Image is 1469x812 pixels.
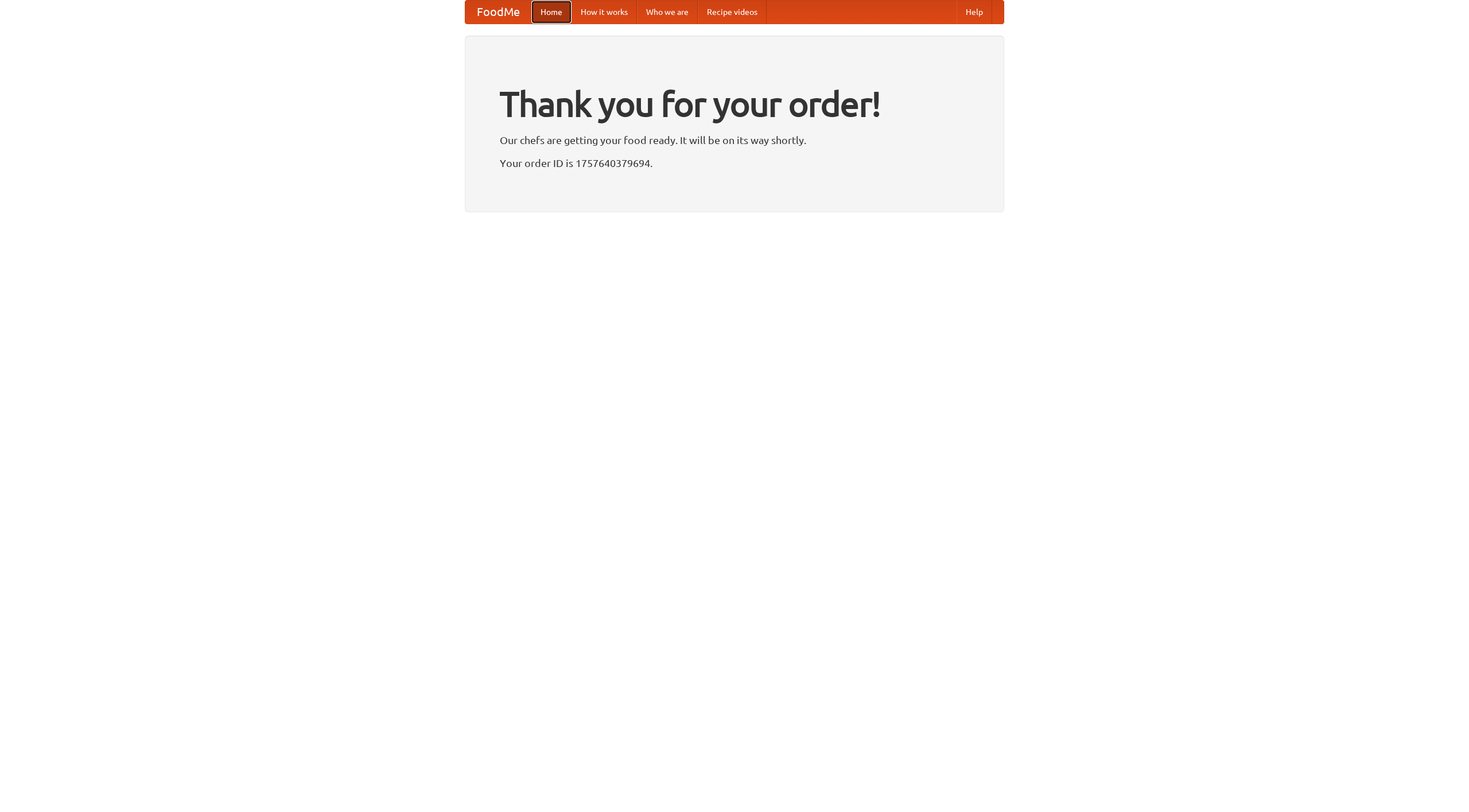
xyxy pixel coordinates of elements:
[500,76,969,131] h1: Thank you for your order!
[500,154,969,172] p: Your order ID is 1757640379694.
[698,1,767,24] a: Recipe videos
[500,131,969,149] p: Our chefs are getting your food ready. It will be on its way shortly.
[637,1,698,24] a: Who we are
[465,1,531,24] a: FoodMe
[957,1,992,24] a: Help
[531,1,572,24] a: Home
[572,1,637,24] a: How it works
